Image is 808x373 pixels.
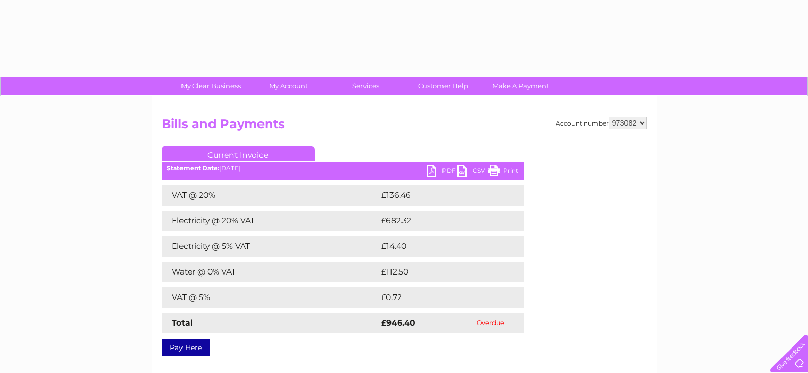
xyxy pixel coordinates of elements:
div: [DATE] [162,165,524,172]
b: Statement Date: [167,164,219,172]
a: Customer Help [401,77,485,95]
div: Account number [556,117,647,129]
td: Overdue [458,313,524,333]
a: Services [324,77,408,95]
a: My Account [246,77,330,95]
strong: Total [172,318,193,328]
strong: £946.40 [381,318,415,328]
a: PDF [427,165,457,180]
a: Make A Payment [479,77,563,95]
td: Electricity @ 5% VAT [162,236,379,257]
h2: Bills and Payments [162,117,647,136]
a: CSV [457,165,488,180]
td: £14.40 [379,236,503,257]
a: Pay Here [162,339,210,356]
td: £112.50 [379,262,504,282]
a: My Clear Business [169,77,253,95]
td: VAT @ 20% [162,185,379,206]
td: Electricity @ 20% VAT [162,211,379,231]
td: £136.46 [379,185,505,206]
a: Print [488,165,518,180]
td: £682.32 [379,211,505,231]
td: Water @ 0% VAT [162,262,379,282]
td: VAT @ 5% [162,287,379,308]
td: £0.72 [379,287,500,308]
a: Current Invoice [162,146,315,161]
